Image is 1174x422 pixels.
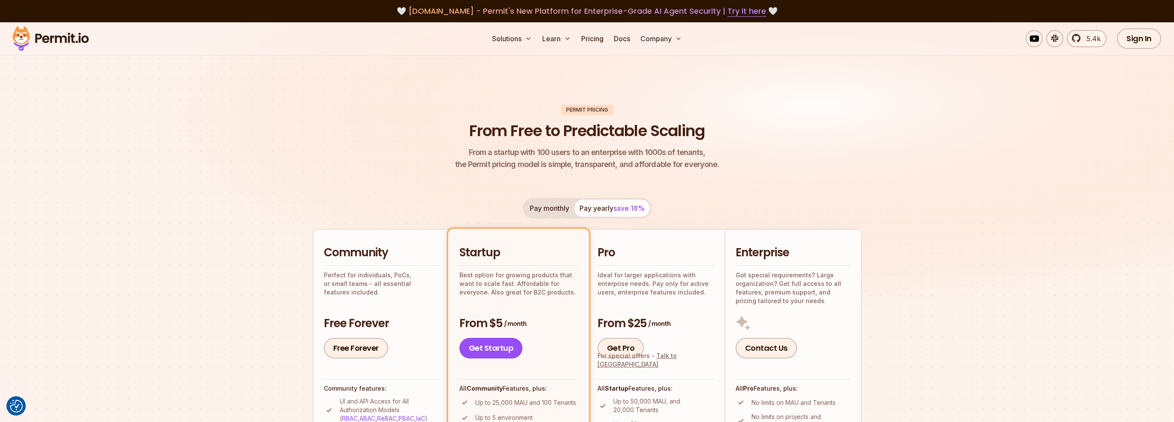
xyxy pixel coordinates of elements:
[598,271,714,297] p: Ideal for larger applications with enterprise needs. Pay only for active users, enterprise featur...
[525,200,574,217] button: Pay monthly
[21,5,1153,17] div: 🤍 🤍
[467,385,503,392] strong: Community
[598,384,714,393] h4: All Features, plus:
[504,319,526,328] span: / month
[613,397,714,414] p: Up to 50,000 MAU, and 20,000 Tenants
[10,400,23,413] button: Consent Preferences
[324,271,440,297] p: Perfect for individuals, PoCs, or small teams - all essential features included.
[736,271,851,305] p: Got special requirements? Large organization? Get full access to all features, premium support, a...
[1081,33,1101,44] span: 5.4k
[10,400,23,413] img: Revisit consent button
[359,415,375,422] a: ABAC
[342,415,358,422] a: RBAC
[561,105,613,115] div: Permit Pricing
[324,384,440,393] h4: Community features:
[751,398,836,407] p: No limits on MAU and Tenants
[489,30,535,47] button: Solutions
[324,338,388,358] a: Free Forever
[598,352,714,369] div: For special offers -
[605,385,628,392] strong: Startup
[416,415,425,422] a: IaC
[736,245,851,261] h2: Enterprise
[578,30,607,47] a: Pricing
[408,6,766,16] span: [DOMAIN_NAME] - Permit's New Platform for Enterprise-Grade AI Agent Security |
[459,245,578,261] h2: Startup
[743,385,754,392] strong: Pro
[475,413,533,422] p: Up to 5 environment
[727,6,766,17] a: Try it here
[736,384,851,393] h4: All Features, plus:
[459,384,578,393] h4: All Features, plus:
[648,319,670,328] span: / month
[398,415,414,422] a: PBAC
[598,316,714,331] h3: From $25
[459,316,578,331] h3: From $5
[475,398,576,407] p: Up to 25,000 MAU and 100 Tenants
[637,30,685,47] button: Company
[736,338,797,358] a: Contact Us
[455,146,719,170] p: the Permit pricing model is simple, transparent, and affordable for everyone.
[324,316,440,331] h3: Free Forever
[610,30,634,47] a: Docs
[539,30,574,47] button: Learn
[459,338,523,358] a: Get Startup
[1067,30,1107,47] a: 5.4k
[324,245,440,261] h2: Community
[455,146,719,158] span: From a startup with 100 users to an enterprise with 1000s of tenants,
[377,415,397,422] a: ReBAC
[459,271,578,297] p: Best option for growing products that want to scale fast. Affordable for everyone. Also great for...
[598,245,714,261] h2: Pro
[9,24,93,53] img: Permit logo
[1117,28,1161,49] a: Sign In
[598,338,644,358] a: Get Pro
[469,120,705,142] h1: From Free to Predictable Scaling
